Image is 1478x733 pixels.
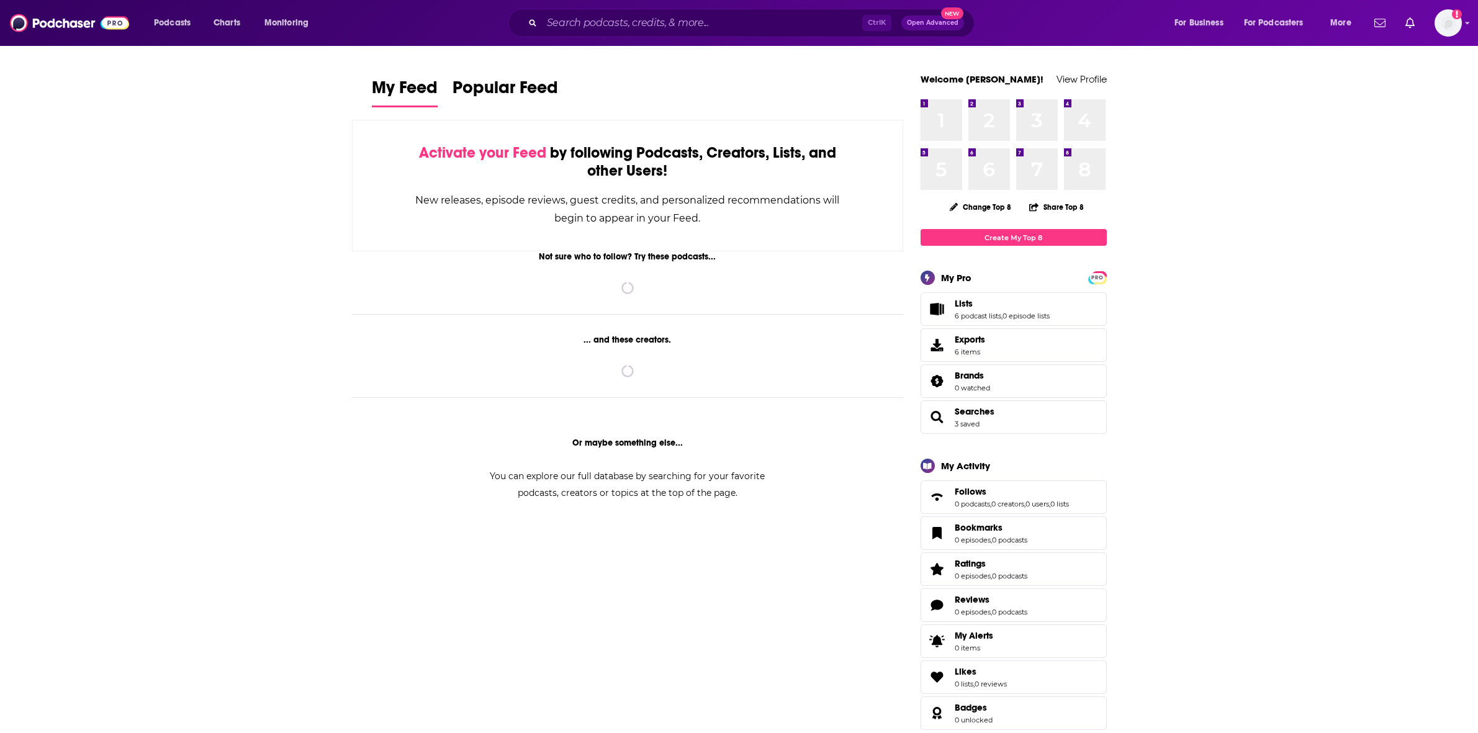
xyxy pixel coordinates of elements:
[10,11,129,35] img: Podchaser - Follow, Share and Rate Podcasts
[1174,14,1223,32] span: For Business
[921,552,1107,586] span: Ratings
[921,292,1107,326] span: Lists
[352,251,904,262] div: Not sure who to follow? Try these podcasts...
[1435,9,1462,37] button: Show profile menu
[941,272,971,284] div: My Pro
[955,370,984,381] span: Brands
[1025,500,1049,508] a: 0 users
[256,13,325,33] button: open menu
[921,229,1107,246] a: Create My Top 8
[955,486,1069,497] a: Follows
[1330,14,1351,32] span: More
[1090,272,1105,282] a: PRO
[352,335,904,345] div: ... and these creators.
[901,16,964,30] button: Open AdvancedNew
[1400,12,1420,34] a: Show notifications dropdown
[921,624,1107,658] a: My Alerts
[925,488,950,506] a: Follows
[419,143,546,162] span: Activate your Feed
[941,7,963,19] span: New
[453,77,558,106] span: Popular Feed
[1049,500,1050,508] span: ,
[992,608,1027,616] a: 0 podcasts
[415,191,841,227] div: New releases, episode reviews, guest credits, and personalized recommendations will begin to appe...
[520,9,986,37] div: Search podcasts, credits, & more...
[955,536,991,544] a: 0 episodes
[955,702,993,713] a: Badges
[921,588,1107,622] span: Reviews
[955,298,973,309] span: Lists
[1236,13,1322,33] button: open menu
[921,516,1107,550] span: Bookmarks
[925,372,950,390] a: Brands
[372,77,438,107] a: My Feed
[1029,195,1084,219] button: Share Top 8
[415,144,841,180] div: by following Podcasts, Creators, Lists, and other Users!
[955,666,1007,677] a: Likes
[352,438,904,448] div: Or maybe something else...
[975,680,1007,688] a: 0 reviews
[925,408,950,426] a: Searches
[542,13,862,33] input: Search podcasts, credits, & more...
[955,608,991,616] a: 0 episodes
[264,14,309,32] span: Monitoring
[991,572,992,580] span: ,
[1050,500,1069,508] a: 0 lists
[955,630,993,641] span: My Alerts
[925,336,950,354] span: Exports
[1003,312,1050,320] a: 0 episode lists
[925,524,950,542] a: Bookmarks
[145,13,207,33] button: open menu
[955,680,973,688] a: 0 lists
[955,594,989,605] span: Reviews
[1024,500,1025,508] span: ,
[973,680,975,688] span: ,
[955,558,986,569] span: Ratings
[154,14,191,32] span: Podcasts
[991,536,992,544] span: ,
[925,668,950,686] a: Likes
[921,328,1107,362] a: Exports
[955,334,985,345] span: Exports
[907,20,958,26] span: Open Advanced
[941,460,990,472] div: My Activity
[921,400,1107,434] span: Searches
[955,716,993,724] a: 0 unlocked
[955,594,1027,605] a: Reviews
[925,300,950,318] a: Lists
[925,704,950,722] a: Badges
[1001,312,1003,320] span: ,
[925,632,950,650] span: My Alerts
[1057,73,1107,85] a: View Profile
[955,384,990,392] a: 0 watched
[955,370,990,381] a: Brands
[921,73,1043,85] a: Welcome [PERSON_NAME]!
[955,558,1027,569] a: Ratings
[1322,13,1367,33] button: open menu
[1369,12,1390,34] a: Show notifications dropdown
[990,500,991,508] span: ,
[955,420,980,428] a: 3 saved
[955,406,994,417] a: Searches
[955,312,1001,320] a: 6 podcast lists
[475,468,780,501] div: You can explore our full database by searching for your favorite podcasts, creators or topics at ...
[991,500,1024,508] a: 0 creators
[955,702,987,713] span: Badges
[955,572,991,580] a: 0 episodes
[992,536,1027,544] a: 0 podcasts
[955,298,1050,309] a: Lists
[1166,13,1239,33] button: open menu
[921,480,1107,514] span: Follows
[1435,9,1462,37] span: Logged in as hjones
[955,348,985,356] span: 6 items
[921,364,1107,398] span: Brands
[372,77,438,106] span: My Feed
[955,522,1003,533] span: Bookmarks
[955,486,986,497] span: Follows
[862,15,891,31] span: Ctrl K
[925,596,950,614] a: Reviews
[942,199,1019,215] button: Change Top 8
